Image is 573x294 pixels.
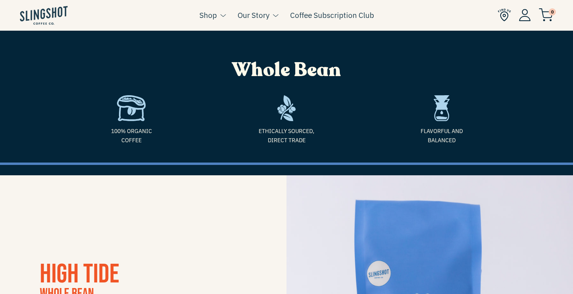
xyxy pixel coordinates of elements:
[199,9,217,21] a: Shop
[370,127,513,145] span: Flavorful and Balanced
[549,8,556,16] span: 0
[539,10,553,20] a: 0
[434,95,450,121] img: drip-1635975560969.svg
[60,127,203,145] span: 100% Organic Coffee
[277,95,296,121] img: frame-1635784469962.svg
[539,8,553,22] img: cart
[498,8,511,22] img: Find Us
[238,9,269,21] a: Our Story
[519,9,531,21] img: Account
[232,57,341,83] span: Whole Bean
[290,9,374,21] a: Coffee Subscription Club
[117,95,146,121] img: coffee-1635975492010.svg
[40,258,119,290] a: High Tide
[215,127,358,145] span: Ethically Sourced, Direct Trade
